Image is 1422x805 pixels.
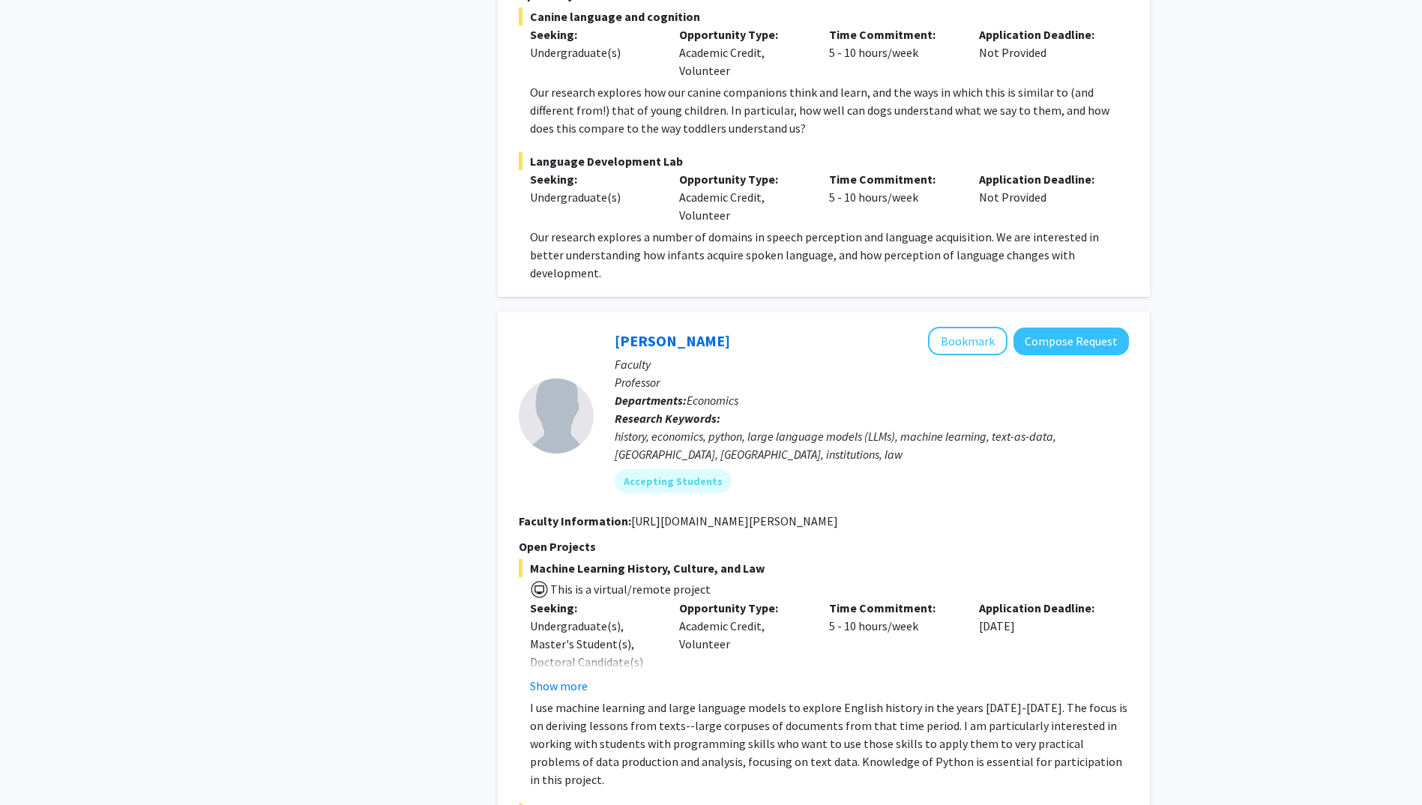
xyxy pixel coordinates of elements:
span: Canine language and cognition [519,7,1129,25]
div: 5 - 10 hours/week [818,599,968,695]
button: Show more [530,677,588,695]
mat-chip: Accepting Students [615,469,732,493]
span: Language Development Lab [519,152,1129,170]
div: 5 - 10 hours/week [818,25,968,79]
p: Professor [615,373,1129,391]
div: Undergraduate(s) [530,43,657,61]
span: Machine Learning History, Culture, and Law [519,559,1129,577]
b: Research Keywords: [615,411,720,426]
p: Faculty [615,355,1129,373]
p: Opportunity Type: [679,599,807,617]
p: Seeking: [530,25,657,43]
fg-read-more: [URL][DOMAIN_NAME][PERSON_NAME] [631,513,838,528]
p: I use machine learning and large language models to explore English history in the years [DATE]-[... [530,699,1129,789]
p: Application Deadline: [979,599,1106,617]
p: Time Commitment: [829,599,956,617]
div: Not Provided [968,170,1118,224]
a: [PERSON_NAME] [615,331,730,350]
p: Seeking: [530,599,657,617]
p: Time Commitment: [829,25,956,43]
button: Add Peter Murrell to Bookmarks [928,327,1007,355]
p: Seeking: [530,170,657,188]
div: history, economics, python, large language models (LLMs), machine learning, text-as-data, [GEOGRA... [615,427,1129,463]
span: This is a virtual/remote project [549,582,711,597]
p: Open Projects [519,537,1129,555]
div: Undergraduate(s) [530,188,657,206]
div: Academic Credit, Volunteer [668,599,818,695]
p: Application Deadline: [979,170,1106,188]
p: Our research explores how our canine companions think and learn, and the ways in which this is si... [530,83,1129,137]
span: Economics [687,393,738,408]
p: Opportunity Type: [679,170,807,188]
p: Time Commitment: [829,170,956,188]
iframe: Chat [11,738,64,794]
p: Our research explores a number of domains in speech perception and language acquisition. We are i... [530,228,1129,282]
p: Application Deadline: [979,25,1106,43]
b: Departments: [615,393,687,408]
div: Not Provided [968,25,1118,79]
div: Academic Credit, Volunteer [668,170,818,224]
b: Faculty Information: [519,513,631,528]
div: Academic Credit, Volunteer [668,25,818,79]
button: Compose Request to Peter Murrell [1013,328,1129,355]
div: Undergraduate(s), Master's Student(s), Doctoral Candidate(s) (PhD, MD, DMD, PharmD, etc.) [530,617,657,707]
p: Opportunity Type: [679,25,807,43]
div: 5 - 10 hours/week [818,170,968,224]
div: [DATE] [968,599,1118,695]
